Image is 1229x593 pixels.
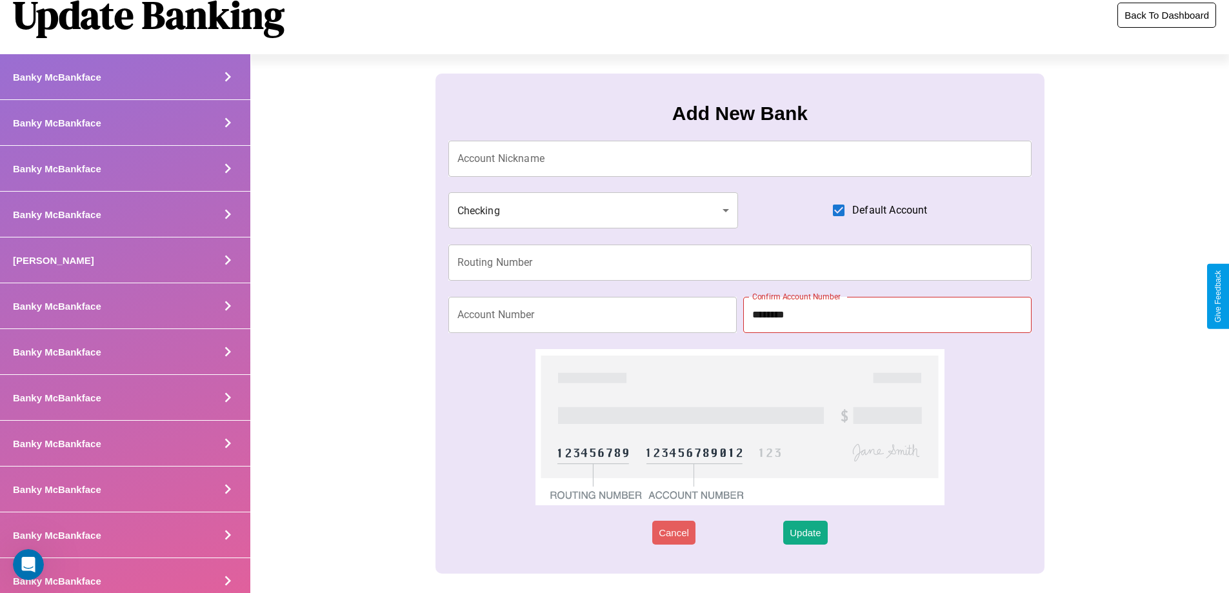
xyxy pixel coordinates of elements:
h4: Banky McBankface [13,163,101,174]
span: Default Account [852,203,927,218]
h4: Banky McBankface [13,484,101,495]
div: Checking [448,192,739,228]
h4: Banky McBankface [13,301,101,312]
iframe: Intercom live chat [13,549,44,580]
h4: Banky McBankface [13,576,101,587]
button: Update [783,521,827,545]
h4: Banky McBankface [13,72,101,83]
h4: [PERSON_NAME] [13,255,94,266]
h4: Banky McBankface [13,392,101,403]
div: Give Feedback [1214,270,1223,323]
h4: Banky McBankface [13,347,101,357]
h4: Banky McBankface [13,209,101,220]
button: Cancel [652,521,695,545]
h3: Add New Bank [672,103,808,125]
h4: Banky McBankface [13,117,101,128]
h4: Banky McBankface [13,530,101,541]
h4: Banky McBankface [13,438,101,449]
label: Confirm Account Number [752,291,841,302]
button: Back To Dashboard [1117,3,1216,28]
img: check [535,349,944,505]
